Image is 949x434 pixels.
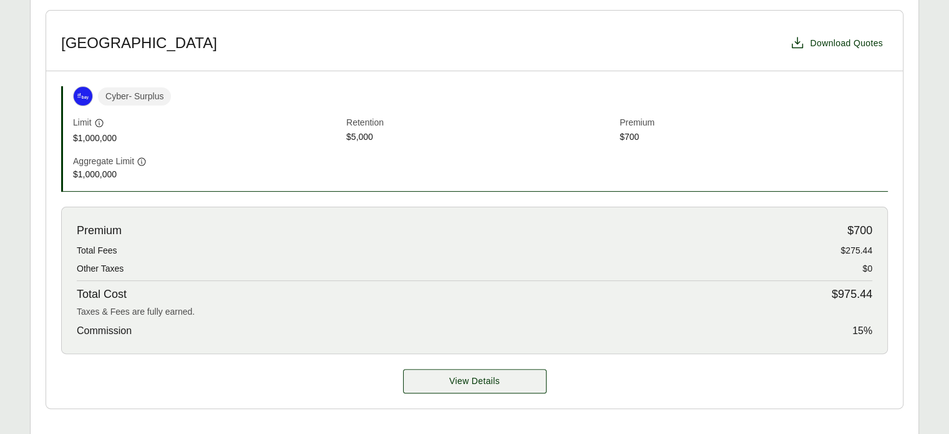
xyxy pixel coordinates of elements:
span: Commission [77,323,132,338]
span: Total Fees [77,244,117,257]
a: At-Bay details [403,369,547,393]
span: 15 % [852,323,872,338]
span: Aggregate Limit [73,155,134,168]
span: $1,000,000 [73,168,341,181]
span: Download Quotes [810,37,883,50]
span: Limit [73,116,92,129]
span: $975.44 [832,286,872,303]
span: Retention [346,116,615,131]
span: Other Taxes [77,262,124,275]
span: $275.44 [840,244,872,257]
span: Premium [620,116,888,131]
button: View Details [403,369,547,393]
span: $1,000,000 [73,132,341,145]
span: $700 [620,131,888,145]
button: Download Quotes [785,31,888,56]
span: Cyber - Surplus [98,87,171,106]
span: Total Cost [77,286,127,303]
span: $5,000 [346,131,615,145]
div: Taxes & Fees are fully earned. [77,305,872,318]
img: At-Bay [74,87,92,106]
span: Premium [77,222,122,239]
h3: [GEOGRAPHIC_DATA] [61,34,217,52]
span: $700 [847,222,872,239]
span: $0 [862,262,872,275]
span: View Details [449,375,500,388]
